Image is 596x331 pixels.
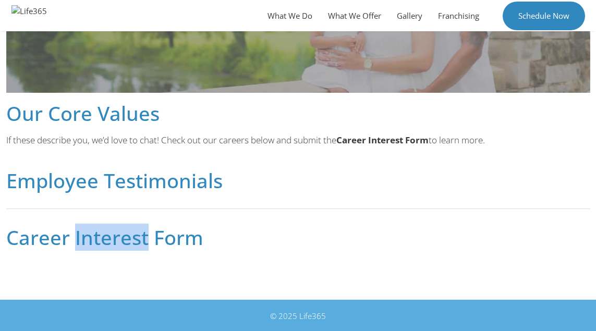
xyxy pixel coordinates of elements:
[6,170,590,190] h2: Employee Testimonials
[6,103,590,123] h2: Our Core Values
[503,2,585,30] a: Schedule Now
[11,310,585,322] div: © 2025 Life365
[6,227,590,247] h2: Career Interest Form
[6,133,590,147] p: If these describe you, we’d love to chat! Check out our careers below and submit the to learn more.
[336,134,429,146] strong: Career Interest Form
